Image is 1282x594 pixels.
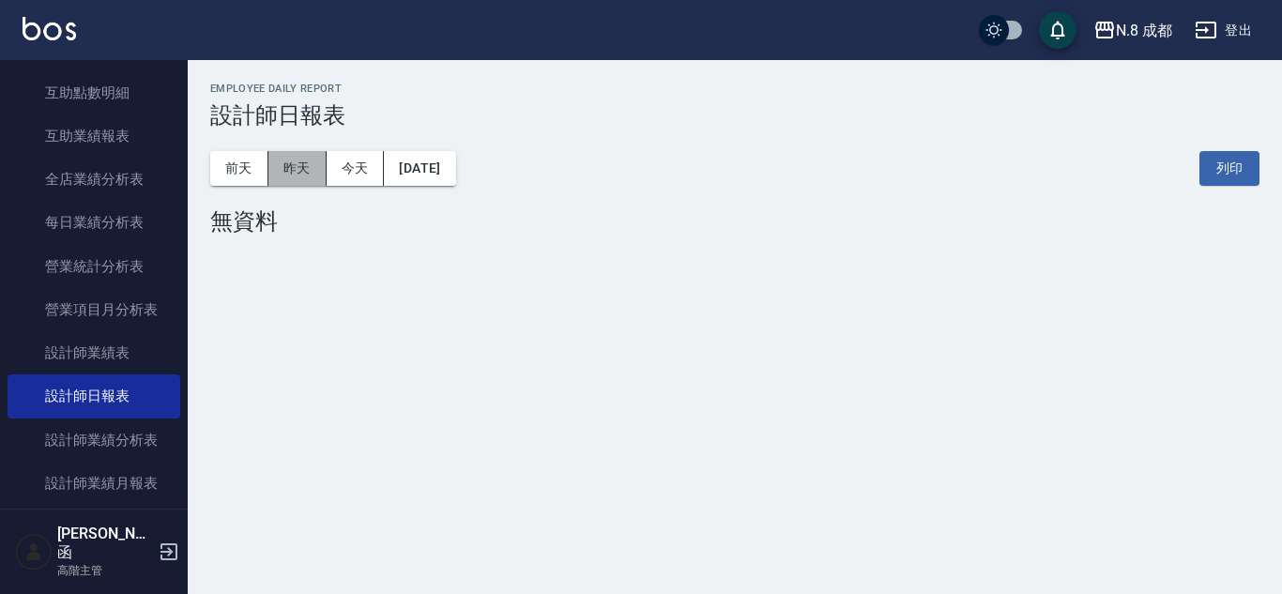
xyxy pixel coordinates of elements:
[15,533,53,571] img: Person
[8,158,180,201] a: 全店業績分析表
[384,151,455,186] button: [DATE]
[210,83,1259,95] h2: Employee Daily Report
[23,17,76,40] img: Logo
[327,151,385,186] button: 今天
[8,462,180,505] a: 設計師業績月報表
[8,331,180,374] a: 設計師業績表
[57,562,153,579] p: 高階主管
[8,505,180,548] a: 設計師抽成報表
[1039,11,1076,49] button: save
[210,102,1259,129] h3: 設計師日報表
[8,374,180,418] a: 設計師日報表
[210,151,268,186] button: 前天
[8,114,180,158] a: 互助業績報表
[1116,19,1172,42] div: N.8 成都
[8,419,180,462] a: 設計師業績分析表
[8,201,180,244] a: 每日業績分析表
[1199,151,1259,186] button: 列印
[268,151,327,186] button: 昨天
[8,245,180,288] a: 營業統計分析表
[57,525,153,562] h5: [PERSON_NAME]函
[210,208,1259,235] div: 無資料
[8,71,180,114] a: 互助點數明細
[1086,11,1180,50] button: N.8 成都
[1187,13,1259,48] button: 登出
[8,288,180,331] a: 營業項目月分析表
